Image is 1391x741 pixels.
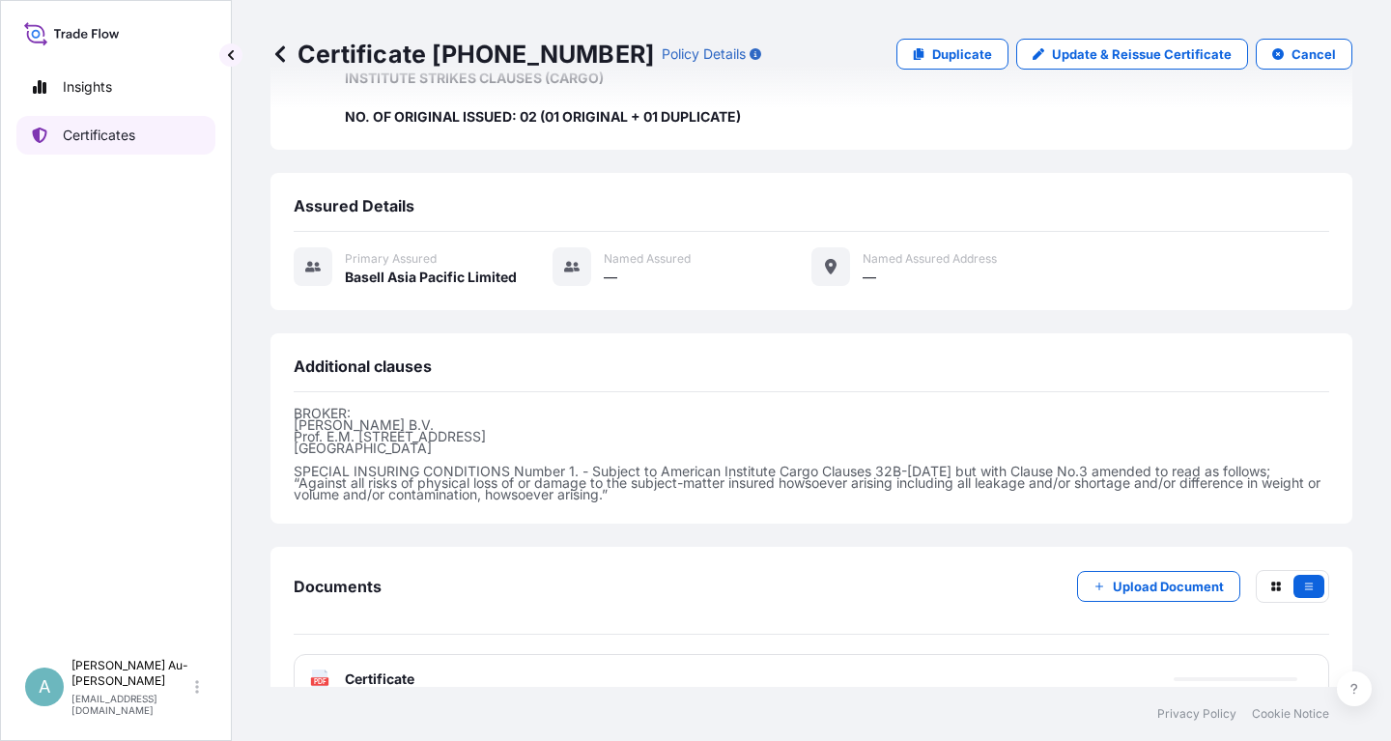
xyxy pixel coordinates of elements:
[1252,706,1329,722] a: Cookie Notice
[1113,577,1224,596] p: Upload Document
[1292,44,1336,64] p: Cancel
[345,268,517,287] span: Basell Asia Pacific Limited
[863,251,997,267] span: Named Assured Address
[294,196,414,215] span: Assured Details
[345,670,414,689] span: Certificate
[345,251,437,267] span: Primary assured
[896,39,1008,70] a: Duplicate
[662,44,746,64] p: Policy Details
[1052,44,1232,64] p: Update & Reissue Certificate
[39,677,50,697] span: A
[1077,571,1240,602] button: Upload Document
[294,408,1329,500] p: BROKER: [PERSON_NAME] B.V. Prof. E.M. [STREET_ADDRESS] [GEOGRAPHIC_DATA] SPECIAL INSURING CONDITI...
[294,356,432,376] span: Additional clauses
[71,693,191,716] p: [EMAIL_ADDRESS][DOMAIN_NAME]
[63,126,135,145] p: Certificates
[1157,706,1236,722] a: Privacy Policy
[604,251,691,267] span: Named Assured
[270,39,654,70] p: Certificate [PHONE_NUMBER]
[1256,39,1352,70] button: Cancel
[16,68,215,106] a: Insights
[71,658,191,689] p: [PERSON_NAME] Au-[PERSON_NAME]
[314,678,326,685] text: PDF
[604,268,617,287] span: —
[932,44,992,64] p: Duplicate
[294,577,382,596] span: Documents
[63,77,112,97] p: Insights
[863,268,876,287] span: —
[1016,39,1248,70] a: Update & Reissue Certificate
[16,116,215,155] a: Certificates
